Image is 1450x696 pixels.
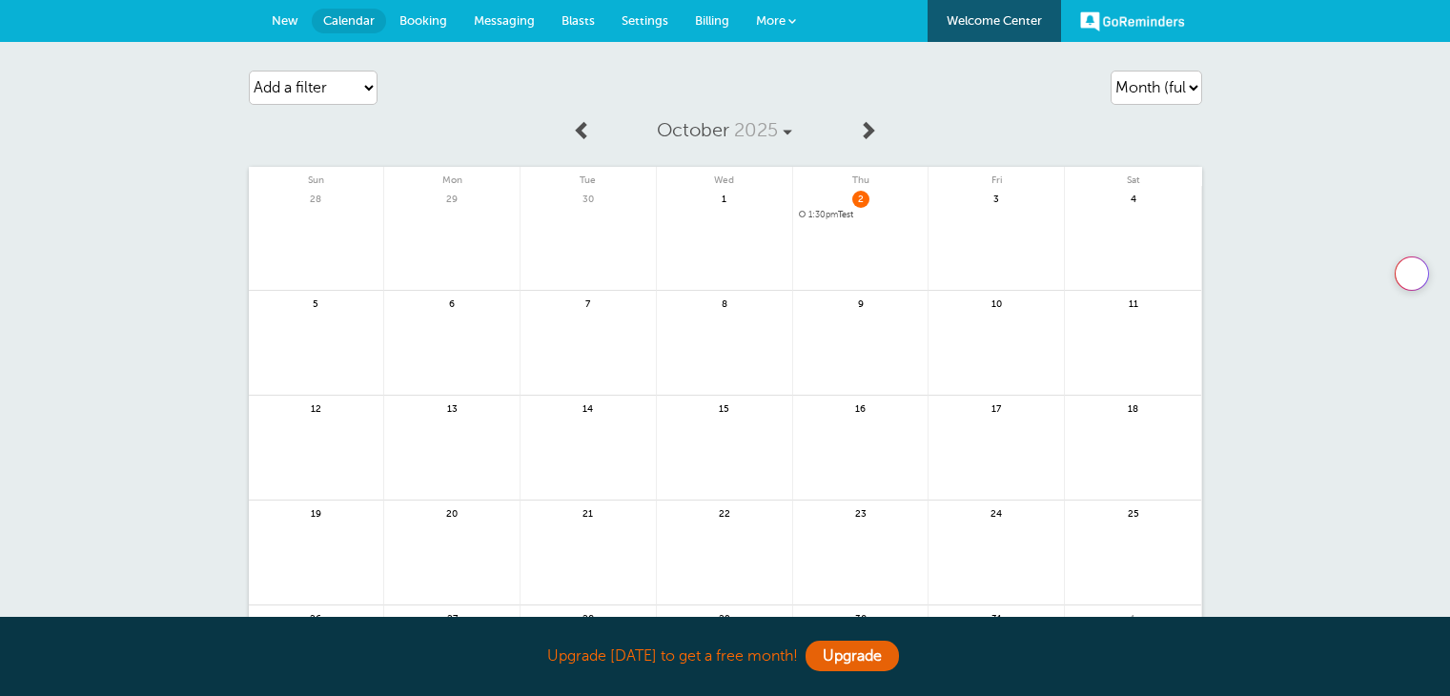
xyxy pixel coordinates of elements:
span: 1 [1125,610,1142,624]
span: 6 [443,296,460,310]
span: 7 [580,296,597,310]
span: 1:30pm [808,210,838,219]
span: Messaging [474,13,535,28]
span: 4 [1125,191,1142,205]
span: Wed [657,167,792,186]
a: 1:30pmTest [799,210,923,220]
span: Test [799,210,923,220]
span: 8 [716,296,733,310]
span: 19 [307,505,324,520]
span: 24 [988,505,1005,520]
span: 13 [443,400,460,415]
span: 17 [988,400,1005,415]
span: 20 [443,505,460,520]
span: 5 [307,296,324,310]
span: Thu [793,167,929,186]
span: 29 [443,191,460,205]
span: October [657,119,729,141]
span: 1 [716,191,733,205]
span: Sun [249,167,384,186]
span: 11 [1125,296,1142,310]
span: Fri [929,167,1064,186]
span: 2 [852,191,869,205]
span: 23 [852,505,869,520]
a: Calendar [312,9,386,33]
span: 25 [1125,505,1142,520]
span: 3 [988,191,1005,205]
a: Upgrade [806,641,899,671]
span: 18 [1125,400,1142,415]
span: 9 [852,296,869,310]
span: 30 [852,610,869,624]
span: Tue [521,167,656,186]
span: Blasts [562,13,595,28]
span: 14 [580,400,597,415]
span: 15 [716,400,733,415]
span: 26 [307,610,324,624]
span: 28 [307,191,324,205]
span: 27 [443,610,460,624]
span: Billing [695,13,729,28]
span: Calendar [323,13,375,28]
span: 10 [988,296,1005,310]
span: 21 [580,505,597,520]
span: 31 [988,610,1005,624]
span: 12 [307,400,324,415]
iframe: Resource center [1374,620,1431,677]
span: 29 [716,610,733,624]
span: 16 [852,400,869,415]
span: 2025 [734,119,778,141]
span: 22 [716,505,733,520]
span: Booking [399,13,447,28]
span: More [756,13,786,28]
span: Settings [622,13,668,28]
span: 30 [580,191,597,205]
span: Sat [1065,167,1201,186]
span: Mon [384,167,520,186]
div: Upgrade [DATE] to get a free month! [249,636,1202,677]
a: October 2025 [602,110,848,152]
span: 28 [580,610,597,624]
span: New [272,13,298,28]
